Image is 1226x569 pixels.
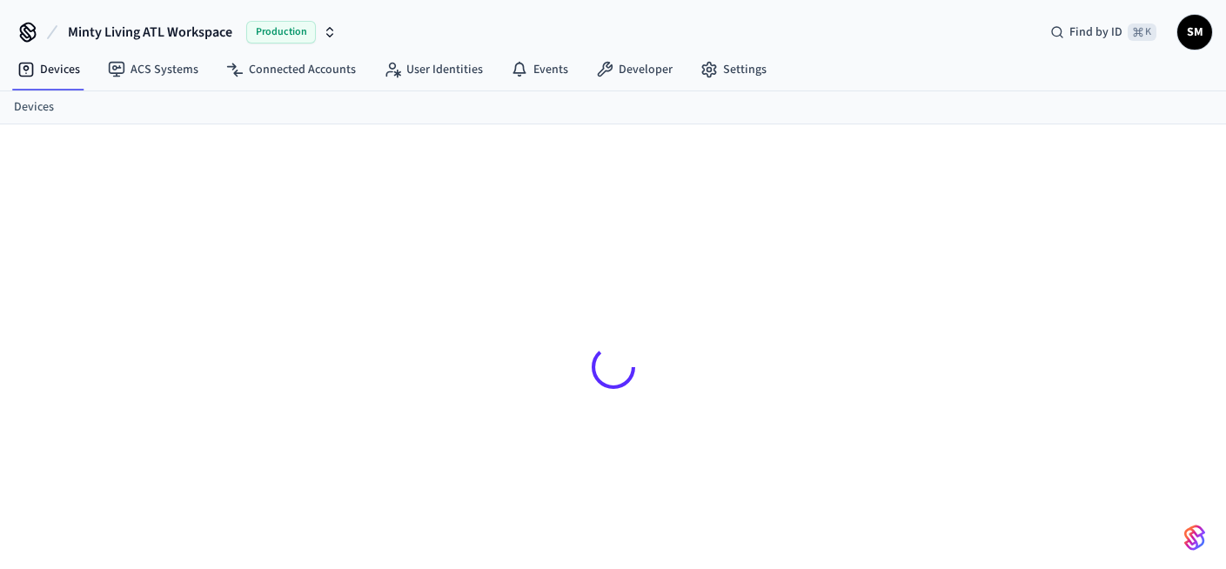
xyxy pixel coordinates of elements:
[1179,17,1210,48] span: SM
[3,54,94,85] a: Devices
[497,54,582,85] a: Events
[212,54,370,85] a: Connected Accounts
[246,21,316,44] span: Production
[14,98,54,117] a: Devices
[1128,23,1156,41] span: ⌘ K
[1177,15,1212,50] button: SM
[1069,23,1122,41] span: Find by ID
[582,54,687,85] a: Developer
[370,54,497,85] a: User Identities
[68,22,232,43] span: Minty Living ATL Workspace
[687,54,780,85] a: Settings
[1036,17,1170,48] div: Find by ID⌘ K
[94,54,212,85] a: ACS Systems
[1184,524,1205,552] img: SeamLogoGradient.69752ec5.svg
